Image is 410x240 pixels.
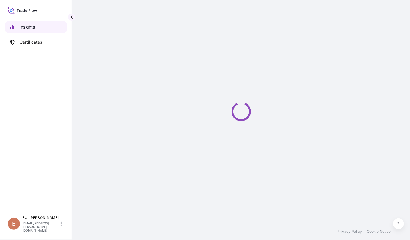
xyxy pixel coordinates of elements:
[337,229,362,234] a: Privacy Policy
[22,215,59,220] p: Eva [PERSON_NAME]
[12,221,16,227] span: E
[367,229,391,234] a: Cookie Notice
[5,21,67,33] a: Insights
[20,24,35,30] p: Insights
[22,221,59,232] p: [EMAIL_ADDRESS][PERSON_NAME][DOMAIN_NAME]
[20,39,42,45] p: Certificates
[5,36,67,48] a: Certificates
